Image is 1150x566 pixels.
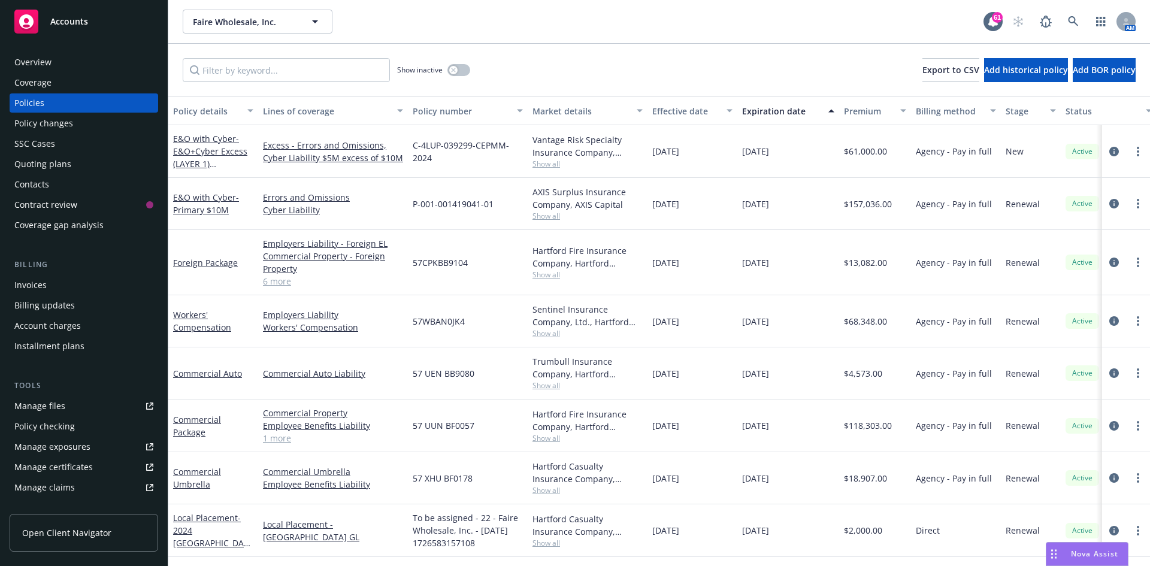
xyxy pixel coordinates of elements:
a: Policy checking [10,417,158,436]
span: 57 XHU BF0178 [413,472,473,485]
a: circleInformation [1107,471,1121,485]
div: Policy checking [14,417,75,436]
div: Hartford Casualty Insurance Company, Hartford Insurance Group [532,460,643,485]
span: $157,036.00 [844,198,892,210]
span: Agency - Pay in full [916,256,992,269]
a: E&O with Cyber [173,192,239,216]
a: Foreign Package [173,257,238,268]
a: Search [1061,10,1085,34]
div: Account charges [14,316,81,335]
div: Manage files [14,396,65,416]
span: Add BOR policy [1073,64,1136,75]
button: Policy details [168,96,258,125]
span: Open Client Navigator [22,526,111,539]
div: Coverage [14,73,52,92]
a: Manage certificates [10,458,158,477]
div: AXIS Surplus Insurance Company, AXIS Capital [532,186,643,211]
span: Accounts [50,17,88,26]
a: Overview [10,53,158,72]
span: Show all [532,328,643,338]
button: Add BOR policy [1073,58,1136,82]
span: [DATE] [742,198,769,210]
a: Errors and Omissions [263,191,403,204]
div: Invoices [14,276,47,295]
span: 57 UEN BB9080 [413,367,474,380]
a: circleInformation [1107,419,1121,433]
div: Drag to move [1046,543,1061,565]
span: Show all [532,538,643,548]
span: [DATE] [742,367,769,380]
span: [DATE] [742,472,769,485]
div: Quoting plans [14,155,71,174]
span: Renewal [1006,419,1040,432]
a: Cyber Liability [263,204,403,216]
button: Effective date [647,96,737,125]
div: Trumbull Insurance Company, Hartford Insurance Group [532,355,643,380]
div: Manage BORs [14,498,71,517]
a: more [1131,314,1145,328]
span: Renewal [1006,367,1040,380]
span: $13,082.00 [844,256,887,269]
span: [DATE] [652,315,679,328]
a: Workers' Compensation [263,321,403,334]
div: Hartford Casualty Insurance Company, Hartford Insurance Group, Hartford Insurance Group (Internat... [532,513,643,538]
span: $2,000.00 [844,524,882,537]
a: Billing updates [10,296,158,315]
span: Active [1070,473,1094,483]
button: Export to CSV [922,58,979,82]
a: Local Placement [173,512,249,561]
a: Policy changes [10,114,158,133]
a: Commercial Property - Foreign Property [263,250,403,275]
a: Invoices [10,276,158,295]
span: $118,303.00 [844,419,892,432]
a: more [1131,471,1145,485]
span: 57 UUN BF0057 [413,419,474,432]
span: [DATE] [742,145,769,158]
a: more [1131,419,1145,433]
a: circleInformation [1107,366,1121,380]
a: more [1131,255,1145,270]
span: Renewal [1006,198,1040,210]
button: Faire Wholesale, Inc. [183,10,332,34]
span: [DATE] [652,256,679,269]
div: Market details [532,105,630,117]
div: Stage [1006,105,1043,117]
a: circleInformation [1107,523,1121,538]
span: $68,348.00 [844,315,887,328]
span: Show all [532,159,643,169]
a: Workers' Compensation [173,309,231,333]
span: [DATE] [742,315,769,328]
button: Policy number [408,96,528,125]
span: Renewal [1006,524,1040,537]
a: circleInformation [1107,255,1121,270]
div: Lines of coverage [263,105,390,117]
div: Policy details [173,105,240,117]
input: Filter by keyword... [183,58,390,82]
a: Commercial Property [263,407,403,419]
span: C-4LUP-039299-CEPMM-2024 [413,139,523,164]
a: Excess - Errors and Omissions, Cyber Liability $5M excess of $10M [263,139,403,164]
div: Installment plans [14,337,84,356]
span: Renewal [1006,256,1040,269]
a: Start snowing [1006,10,1030,34]
span: [DATE] [652,472,679,485]
div: Vantage Risk Specialty Insurance Company, Vantage Risk, Coalition Insurance Solutions (MGA) [532,134,643,159]
div: Policies [14,93,44,113]
a: more [1131,144,1145,159]
span: Show all [532,270,643,280]
span: Show all [532,211,643,221]
span: [DATE] [652,198,679,210]
div: Overview [14,53,52,72]
a: Manage exposures [10,437,158,456]
a: Coverage [10,73,158,92]
span: Agency - Pay in full [916,367,992,380]
span: Renewal [1006,472,1040,485]
a: more [1131,366,1145,380]
span: Agency - Pay in full [916,145,992,158]
div: Billing method [916,105,983,117]
button: Billing method [911,96,1001,125]
span: $61,000.00 [844,145,887,158]
span: Direct [916,524,940,537]
span: [DATE] [652,145,679,158]
span: $18,907.00 [844,472,887,485]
